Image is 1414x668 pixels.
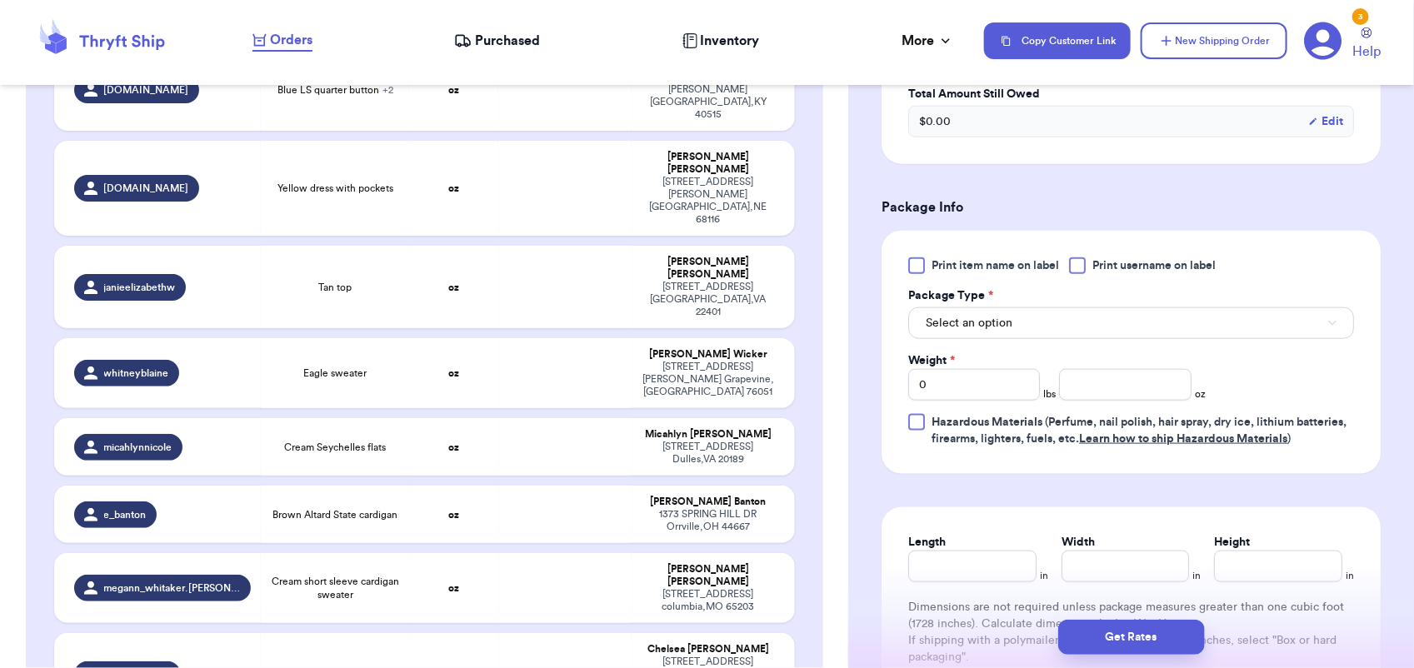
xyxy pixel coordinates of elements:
[448,282,459,292] strong: oz
[448,368,459,378] strong: oz
[908,86,1354,102] label: Total Amount Still Owed
[104,581,242,595] span: megann_whitaker.[PERSON_NAME]
[318,281,352,294] span: Tan top
[642,281,775,318] div: [STREET_ADDRESS] [GEOGRAPHIC_DATA] , VA 22401
[1062,534,1095,551] label: Width
[277,182,393,195] span: Yellow dress with pockets
[1352,8,1369,25] div: 3
[448,510,459,520] strong: oz
[1195,387,1206,401] span: oz
[932,416,1347,445] span: (Perfume, nail polish, hair spray, dry ice, lithium batteries, firearms, lighters, fuels, etc. )
[919,113,951,130] span: $ 0.00
[382,85,393,95] span: + 2
[271,575,399,601] span: Cream short sleeve cardigan sweater
[932,257,1059,274] span: Print item name on label
[701,31,760,51] span: Inventory
[908,599,1354,666] div: Dimensions are not required unless package measures greater than one cubic foot (1728 inches). Ca...
[1092,257,1216,274] span: Print username on label
[926,315,1012,332] span: Select an option
[642,71,775,121] div: [STREET_ADDRESS][PERSON_NAME] [GEOGRAPHIC_DATA] , KY 40515
[104,281,176,294] span: janieelizabethw
[908,534,946,551] label: Length
[642,441,775,466] div: [STREET_ADDRESS] Dulles , VA 20189
[1214,534,1250,551] label: Height
[448,583,459,593] strong: oz
[682,31,760,51] a: Inventory
[277,83,393,97] span: Blue LS quarter button
[642,508,775,533] div: 1373 SPRING HILL DR Orrville , OH 44667
[642,428,775,441] div: Micahlyn [PERSON_NAME]
[642,361,775,398] div: [STREET_ADDRESS][PERSON_NAME] Grapevine , [GEOGRAPHIC_DATA] 76051
[984,22,1131,59] button: Copy Customer Link
[1141,22,1287,59] button: New Shipping Order
[642,496,775,508] div: [PERSON_NAME] Banton
[902,31,954,51] div: More
[642,588,775,613] div: [STREET_ADDRESS] columbia , MO 65203
[104,182,189,195] span: [DOMAIN_NAME]
[1346,569,1354,582] span: in
[284,441,386,454] span: Cream Seychelles flats
[448,442,459,452] strong: oz
[642,256,775,281] div: [PERSON_NAME] [PERSON_NAME]
[252,30,312,52] a: Orders
[272,508,397,521] span: Brown Altard State cardigan
[1079,433,1287,445] a: Learn how to ship Hazardous Materials
[1058,620,1205,655] button: Get Rates
[1352,27,1381,62] a: Help
[104,508,147,521] span: e_banton
[454,31,540,51] a: Purchased
[908,307,1354,339] button: Select an option
[1304,22,1342,60] a: 3
[448,183,459,193] strong: oz
[642,643,775,656] div: Chelsea [PERSON_NAME]
[1192,569,1201,582] span: in
[1308,113,1343,130] button: Edit
[642,151,775,176] div: [PERSON_NAME] [PERSON_NAME]
[475,31,540,51] span: Purchased
[303,366,367,380] span: Eagle sweater
[908,352,955,369] label: Weight
[642,348,775,361] div: [PERSON_NAME] Wicker
[1352,42,1381,62] span: Help
[1040,569,1048,582] span: in
[642,563,775,588] div: [PERSON_NAME] [PERSON_NAME]
[908,287,993,304] label: Package Type
[642,176,775,226] div: [STREET_ADDRESS][PERSON_NAME] [GEOGRAPHIC_DATA] , NE 68116
[882,197,1381,217] h3: Package Info
[1043,387,1056,401] span: lbs
[104,366,169,380] span: whitneyblaine
[270,30,312,50] span: Orders
[932,416,1042,428] span: Hazardous Materials
[104,441,172,454] span: micahlynnicole
[104,83,189,97] span: [DOMAIN_NAME]
[448,85,459,95] strong: oz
